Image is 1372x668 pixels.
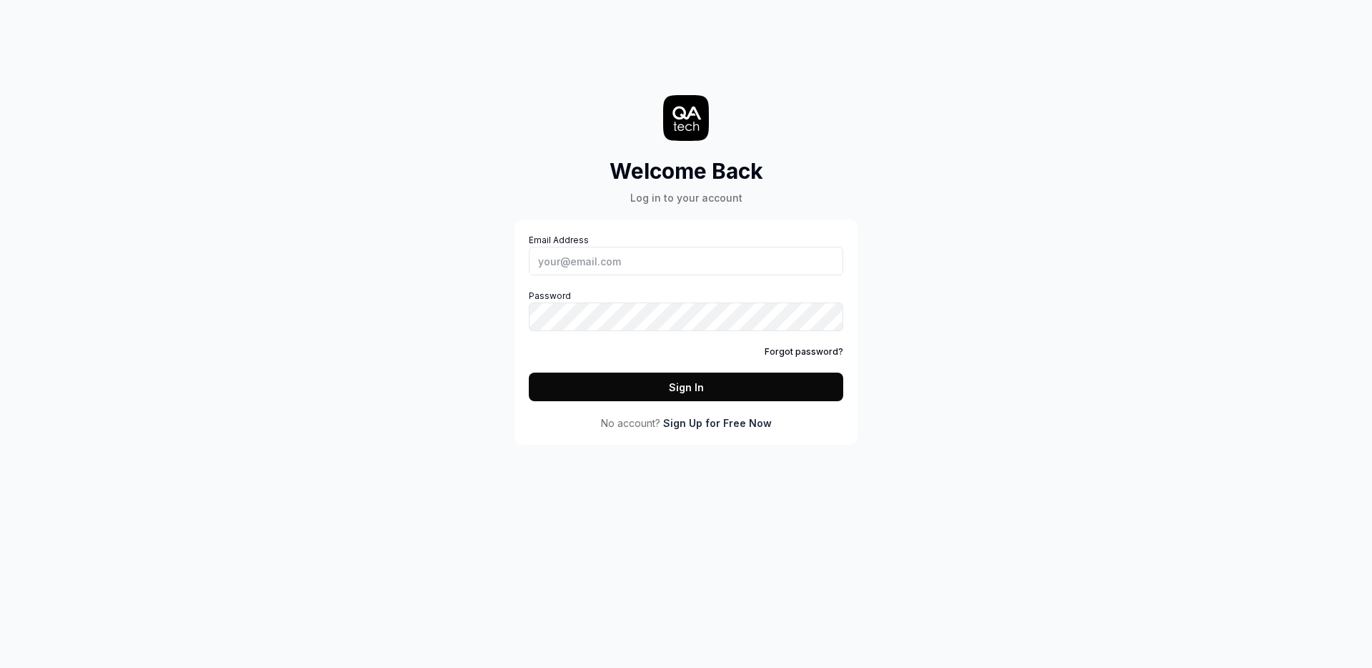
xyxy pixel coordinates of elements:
[601,416,660,431] span: No account?
[529,373,843,401] button: Sign In
[765,345,843,358] a: Forgot password?
[529,303,843,331] input: Password
[529,234,843,275] label: Email Address
[529,290,843,331] label: Password
[610,155,763,187] h2: Welcome Back
[529,247,843,275] input: Email Address
[663,416,772,431] a: Sign Up for Free Now
[610,190,763,205] div: Log in to your account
